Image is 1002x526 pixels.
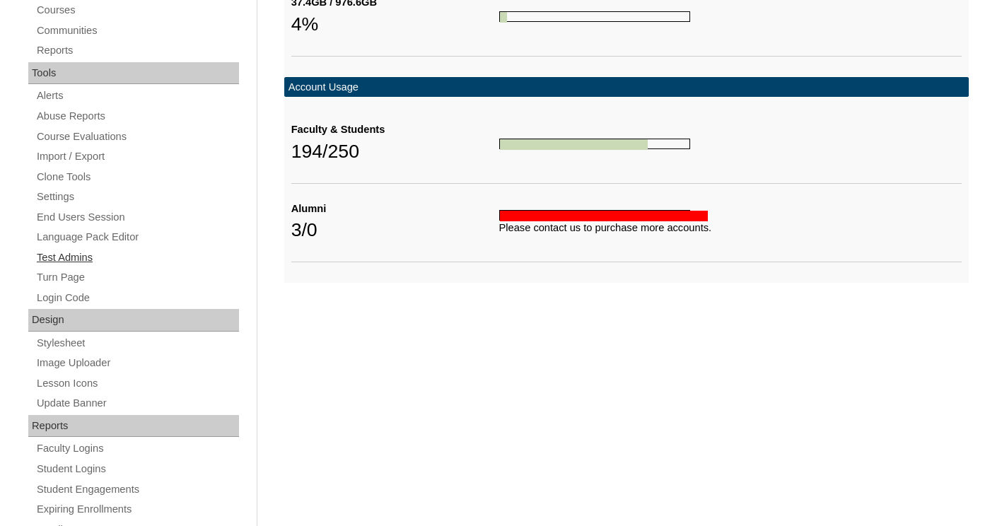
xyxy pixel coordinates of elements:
[291,10,499,38] div: 4%
[35,289,239,307] a: Login Code
[291,137,499,165] div: 194/250
[284,77,969,98] td: Account Usage
[291,122,499,137] div: Faculty & Students
[291,201,499,216] div: Alumni
[35,168,239,186] a: Clone Tools
[35,42,239,59] a: Reports
[499,221,962,235] div: Please contact us to purchase more accounts.
[28,415,239,438] div: Reports
[35,107,239,125] a: Abuse Reports
[35,128,239,146] a: Course Evaluations
[35,148,239,165] a: Import / Export
[35,334,239,352] a: Stylesheet
[35,228,239,246] a: Language Pack Editor
[35,269,239,286] a: Turn Page
[28,62,239,85] div: Tools
[35,481,239,498] a: Student Engagements
[35,209,239,226] a: End Users Session
[28,309,239,332] div: Design
[35,188,239,206] a: Settings
[35,440,239,457] a: Faculty Logins
[35,87,239,105] a: Alerts
[291,216,499,244] div: 3/0
[35,22,239,40] a: Communities
[35,375,239,392] a: Lesson Icons
[35,249,239,267] a: Test Admins
[35,501,239,518] a: Expiring Enrollments
[35,354,239,372] a: Image Uploader
[35,460,239,478] a: Student Logins
[35,1,239,19] a: Courses
[35,394,239,412] a: Update Banner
